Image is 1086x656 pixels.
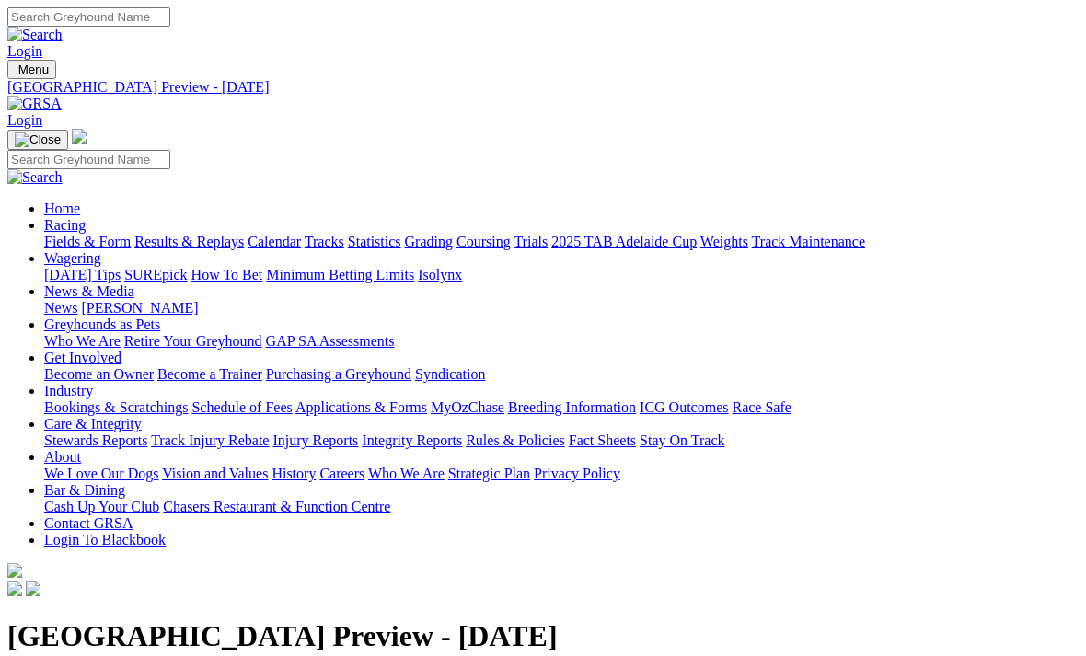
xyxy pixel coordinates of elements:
a: Wagering [44,250,101,266]
a: Login [7,112,42,128]
div: News & Media [44,300,1079,316]
a: Bar & Dining [44,482,125,498]
a: Who We Are [44,333,121,349]
a: Home [44,201,80,216]
a: Get Involved [44,350,121,365]
a: Injury Reports [272,432,358,448]
a: MyOzChase [431,399,504,415]
a: Retire Your Greyhound [124,333,262,349]
a: News [44,300,77,316]
a: Cash Up Your Club [44,499,159,514]
span: Menu [18,63,49,76]
a: Become an Owner [44,366,154,382]
a: Industry [44,383,93,398]
a: Login To Blackbook [44,532,166,547]
a: [PERSON_NAME] [81,300,198,316]
a: GAP SA Assessments [266,333,395,349]
h1: [GEOGRAPHIC_DATA] Preview - [DATE] [7,619,1079,653]
div: Racing [44,234,1079,250]
input: Search [7,150,170,169]
div: About [44,466,1079,482]
a: Bookings & Scratchings [44,399,188,415]
a: Stay On Track [640,432,724,448]
a: Isolynx [418,267,462,282]
div: Get Involved [44,366,1079,383]
a: Rules & Policies [466,432,565,448]
a: Results & Replays [134,234,244,249]
a: Greyhounds as Pets [44,316,160,332]
img: Search [7,27,63,43]
a: Become a Trainer [157,366,262,382]
a: Schedule of Fees [191,399,292,415]
a: Minimum Betting Limits [266,267,414,282]
a: Login [7,43,42,59]
a: We Love Our Dogs [44,466,158,481]
a: Calendar [248,234,301,249]
a: Vision and Values [162,466,268,481]
button: Toggle navigation [7,130,68,150]
a: 2025 TAB Adelaide Cup [551,234,697,249]
a: Fields & Form [44,234,131,249]
a: Fact Sheets [569,432,636,448]
img: GRSA [7,96,62,112]
a: Careers [319,466,364,481]
a: Track Maintenance [752,234,865,249]
img: Close [15,132,61,147]
a: Racing [44,217,86,233]
a: About [44,449,81,465]
img: facebook.svg [7,581,22,596]
a: Syndication [415,366,485,382]
a: SUREpick [124,267,187,282]
a: History [271,466,316,481]
button: Toggle navigation [7,60,56,79]
div: Care & Integrity [44,432,1079,449]
a: Contact GRSA [44,515,133,531]
a: Breeding Information [508,399,636,415]
div: Industry [44,399,1079,416]
div: Greyhounds as Pets [44,333,1079,350]
div: Bar & Dining [44,499,1079,515]
a: Grading [405,234,453,249]
a: [DATE] Tips [44,267,121,282]
a: Tracks [305,234,344,249]
a: Care & Integrity [44,416,142,432]
a: Statistics [348,234,401,249]
a: Purchasing a Greyhound [266,366,411,382]
a: Integrity Reports [362,432,462,448]
a: Track Injury Rebate [151,432,269,448]
img: twitter.svg [26,581,40,596]
img: logo-grsa-white.png [72,129,87,144]
a: Who We Are [368,466,445,481]
div: Wagering [44,267,1079,283]
a: Coursing [456,234,511,249]
a: Chasers Restaurant & Function Centre [163,499,390,514]
a: [GEOGRAPHIC_DATA] Preview - [DATE] [7,79,1079,96]
a: Race Safe [732,399,791,415]
img: logo-grsa-white.png [7,563,22,578]
a: News & Media [44,283,134,299]
a: How To Bet [191,267,263,282]
a: Privacy Policy [534,466,620,481]
input: Search [7,7,170,27]
img: Search [7,169,63,186]
a: Stewards Reports [44,432,147,448]
a: Applications & Forms [295,399,427,415]
a: ICG Outcomes [640,399,728,415]
a: Strategic Plan [448,466,530,481]
a: Weights [700,234,748,249]
a: Trials [514,234,548,249]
